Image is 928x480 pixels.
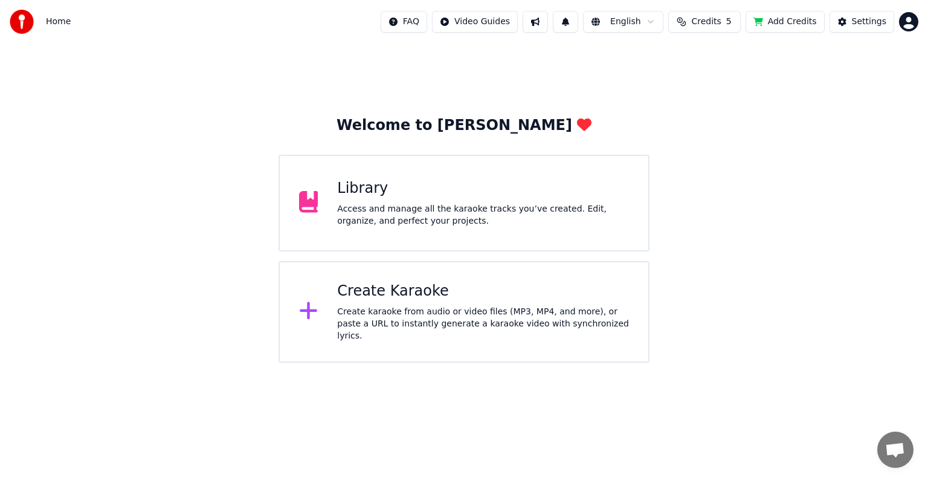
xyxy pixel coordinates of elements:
button: Settings [830,11,894,33]
button: FAQ [381,11,427,33]
button: Video Guides [432,11,518,33]
span: 5 [726,16,732,28]
button: Add Credits [746,11,825,33]
nav: breadcrumb [46,16,71,28]
div: Create Karaoke [337,282,629,301]
span: Home [46,16,71,28]
div: Welcome to [PERSON_NAME] [337,116,591,135]
span: Credits [691,16,721,28]
img: youka [10,10,34,34]
div: Access and manage all the karaoke tracks you’ve created. Edit, organize, and perfect your projects. [337,203,629,227]
div: Library [337,179,629,198]
div: Open chat [877,432,913,468]
button: Credits5 [668,11,741,33]
div: Create karaoke from audio or video files (MP3, MP4, and more), or paste a URL to instantly genera... [337,306,629,342]
div: Settings [852,16,886,28]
